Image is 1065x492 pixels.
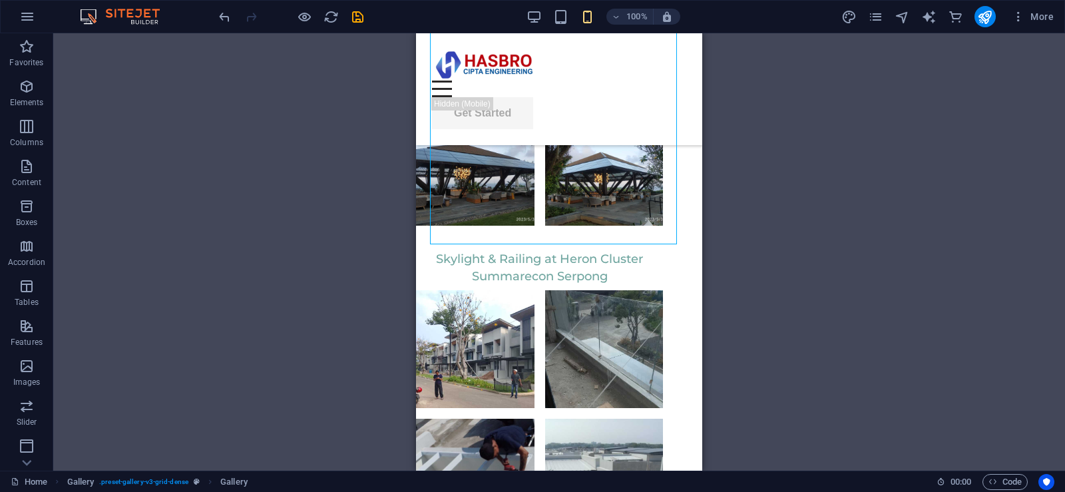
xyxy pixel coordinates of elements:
p: Columns [10,137,43,148]
p: Accordion [8,257,45,268]
button: commerce [948,9,964,25]
p: Tables [15,297,39,308]
i: Publish [977,9,992,25]
p: Elements [10,97,44,108]
button: text_generator [921,9,937,25]
span: Click to select. Double-click to edit [67,474,95,490]
p: Content [12,177,41,188]
p: Features [11,337,43,348]
button: undo [216,9,232,25]
h6: Session time [937,474,972,490]
p: Slider [17,417,37,427]
i: This element is a customizable preset [194,478,200,485]
h6: 100% [626,9,648,25]
p: Boxes [16,217,38,228]
span: : [960,477,962,487]
button: save [349,9,365,25]
span: . preset-gallery-v3-grid-dense [99,474,188,490]
img: Editor Logo [77,9,176,25]
button: pages [868,9,884,25]
a: Click to cancel selection. Double-click to open Pages [11,474,47,490]
span: Click to select. Double-click to edit [220,474,248,490]
span: Code [988,474,1022,490]
i: On resize automatically adjust zoom level to fit chosen device. [661,11,673,23]
button: design [841,9,857,25]
button: publish [974,6,996,27]
nav: breadcrumb [67,474,248,490]
button: navigator [895,9,911,25]
i: Commerce [948,9,963,25]
button: Code [982,474,1028,490]
button: 100% [606,9,654,25]
button: Usercentrics [1038,474,1054,490]
button: reload [323,9,339,25]
button: More [1006,6,1059,27]
span: More [1012,10,1054,23]
p: Images [13,377,41,387]
i: AI Writer [921,9,937,25]
i: Save (Ctrl+S) [350,9,365,25]
span: 00 00 [951,474,971,490]
p: Favorites [9,57,43,68]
